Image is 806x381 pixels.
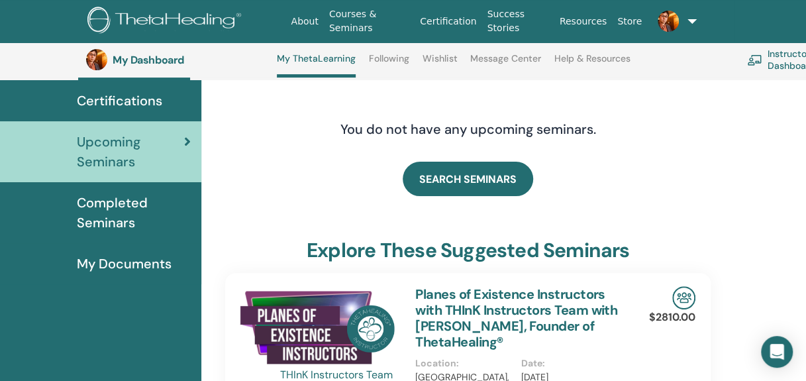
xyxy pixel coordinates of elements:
img: Planes of Existence Instructors [236,286,399,371]
a: Courses & Seminars [324,2,415,40]
img: default.jpg [658,11,679,32]
span: Upcoming Seminars [77,132,184,172]
a: Resources [554,9,613,34]
span: SEARCH SEMINARS [419,172,517,186]
h3: explore these suggested seminars [307,239,629,262]
p: $2810.00 [649,309,695,325]
h3: My Dashboard [113,54,245,66]
img: default.jpg [86,49,107,70]
a: Help & Resources [554,53,630,74]
img: chalkboard-teacher.svg [747,54,762,66]
a: Certification [415,9,481,34]
img: In-Person Seminar [672,286,695,309]
img: logo.png [87,7,246,36]
a: About [285,9,323,34]
a: Success Stories [482,2,554,40]
a: Wishlist [423,53,458,74]
h4: You do not have any upcoming seminars. [260,121,677,137]
a: Following [369,53,409,74]
a: SEARCH SEMINARS [403,162,533,196]
p: Location : [415,356,513,370]
p: Date : [521,356,619,370]
span: Certifications [77,91,162,111]
a: Planes of Existence Instructors with THInK Instructors Team with [PERSON_NAME], Founder of ThetaH... [415,286,617,351]
div: Open Intercom Messenger [761,336,793,368]
span: Completed Seminars [77,193,191,233]
a: My ThetaLearning [277,53,356,78]
a: Message Center [470,53,541,74]
span: My Documents [77,254,172,274]
a: Store [612,9,647,34]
